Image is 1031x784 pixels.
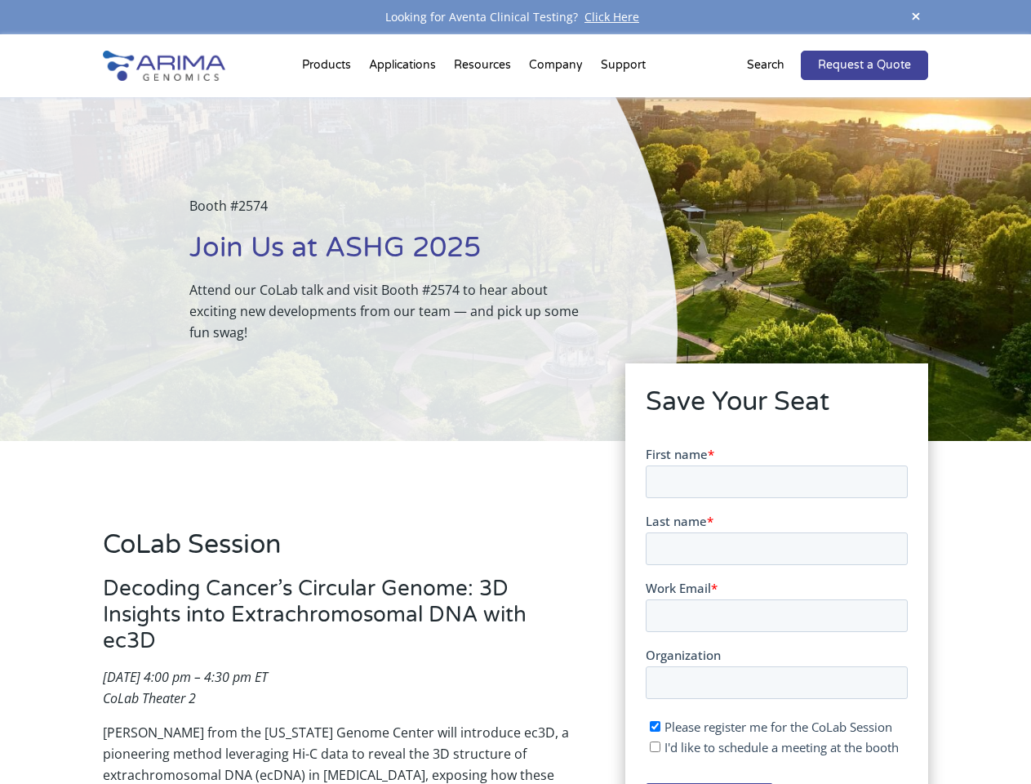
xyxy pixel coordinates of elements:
div: Looking for Aventa Clinical Testing? [103,7,927,28]
em: [DATE] 4:00 pm – 4:30 pm ET [103,668,268,686]
em: CoLab Theater 2 [103,689,196,707]
p: Booth #2574 [189,195,595,229]
p: Search [747,55,784,76]
h2: Save Your Seat [646,384,908,433]
a: Request a Quote [801,51,928,80]
a: Click Here [578,9,646,24]
img: Arima-Genomics-logo [103,51,225,81]
h2: CoLab Session [103,527,580,576]
h3: Decoding Cancer’s Circular Genome: 3D Insights into Extrachromosomal DNA with ec3D [103,576,580,666]
h1: Join Us at ASHG 2025 [189,229,595,279]
p: Attend our CoLab talk and visit Booth #2574 to hear about exciting new developments from our team... [189,279,595,343]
